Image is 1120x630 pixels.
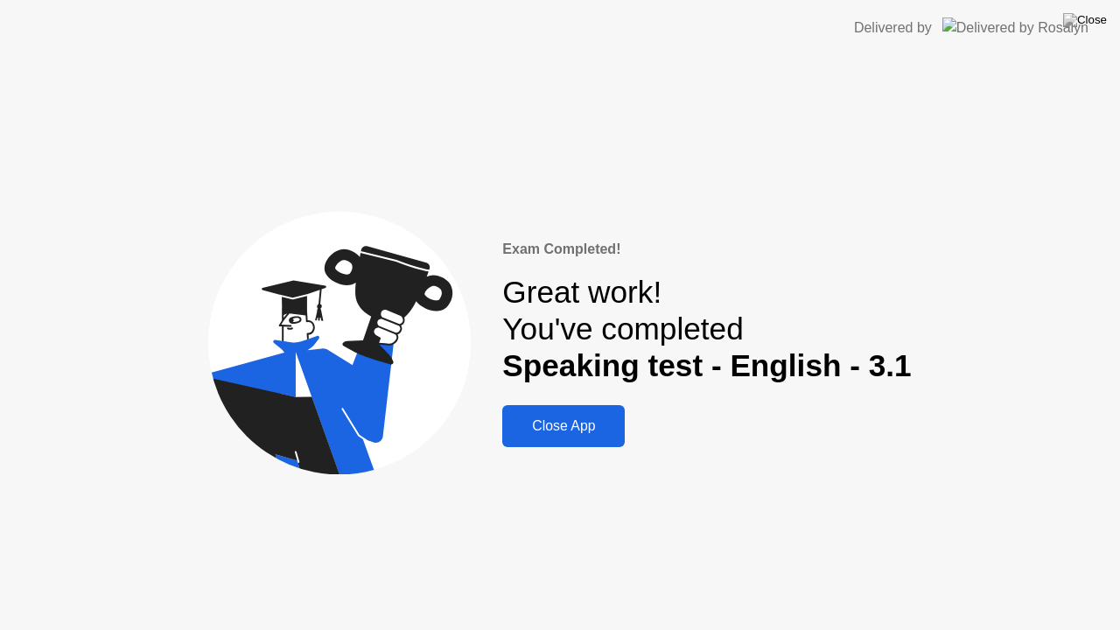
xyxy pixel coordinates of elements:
[942,17,1088,38] img: Delivered by Rosalyn
[507,418,619,434] div: Close App
[854,17,932,38] div: Delivered by
[502,348,911,382] b: Speaking test - English - 3.1
[1063,13,1107,27] img: Close
[502,405,625,447] button: Close App
[502,274,911,385] div: Great work! You've completed
[502,239,911,260] div: Exam Completed!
